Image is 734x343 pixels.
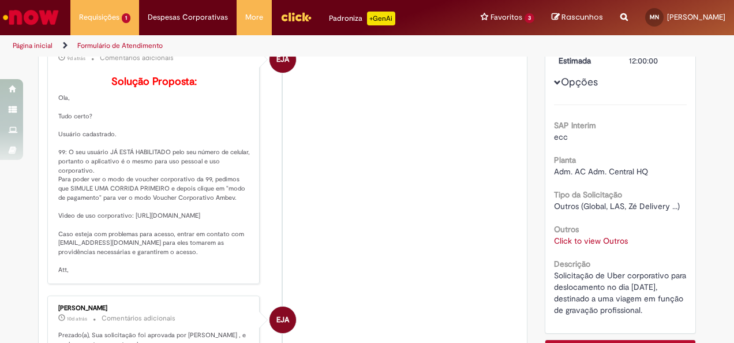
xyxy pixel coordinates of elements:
[650,13,659,21] span: MN
[67,315,87,322] time: 20/08/2025 08:45:04
[58,305,250,312] div: [PERSON_NAME]
[276,306,289,334] span: EJA
[1,6,61,29] img: ServiceNow
[79,12,119,23] span: Requisições
[554,270,688,315] span: Solicitação de Uber corporativo para deslocamento no dia [DATE], destinado a uma viagem em função...
[58,76,250,275] p: Ola, Tudo certo? Usuário cadastrado. 99: O seu usuário JÁ ESTÁ HABILITADO pelo seu número de celu...
[554,259,590,269] b: Descrição
[329,12,395,25] div: Padroniza
[554,166,648,177] span: Adm. AC Adm. Central HQ
[554,120,596,131] b: SAP Interim
[67,55,85,62] time: 20/08/2025 16:12:03
[561,12,603,23] span: Rascunhos
[77,41,163,50] a: Formulário de Atendimento
[67,55,85,62] span: 9d atrás
[148,12,228,23] span: Despesas Corporativas
[245,12,263,23] span: More
[111,75,197,88] b: Solução Proposta:
[276,46,289,73] span: EJA
[554,189,622,200] b: Tipo da Solicitação
[554,236,628,246] a: Click to view Outros
[269,307,296,333] div: Emilio Jose Andres Casado
[554,224,579,234] b: Outros
[100,53,174,63] small: Comentários adicionais
[13,41,53,50] a: Página inicial
[67,315,87,322] span: 10d atrás
[9,35,481,57] ul: Trilhas de página
[280,8,312,25] img: click_logo_yellow_360x200.png
[269,46,296,73] div: Emilio Jose Andres Casado
[525,13,534,23] span: 3
[552,12,603,23] a: Rascunhos
[554,155,576,165] b: Planta
[667,12,725,22] span: [PERSON_NAME]
[554,132,568,142] span: ecc
[102,314,175,323] small: Comentários adicionais
[122,13,130,23] span: 1
[490,12,522,23] span: Favoritos
[367,12,395,25] p: +GenAi
[554,201,680,211] span: Outros (Global, LAS, Zé Delivery ...)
